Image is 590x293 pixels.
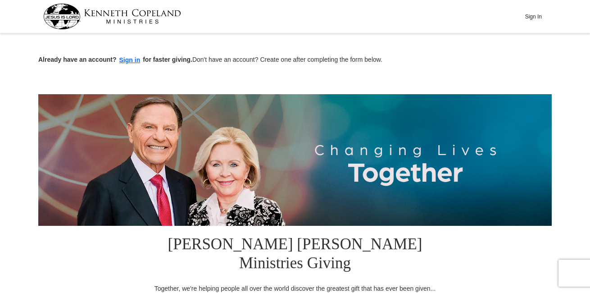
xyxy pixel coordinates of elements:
[520,9,547,23] button: Sign In
[38,55,552,65] p: Don't have an account? Create one after completing the form below.
[117,55,143,65] button: Sign in
[38,56,192,63] strong: Already have an account? for faster giving.
[43,4,181,29] img: kcm-header-logo.svg
[149,226,441,284] h1: [PERSON_NAME] [PERSON_NAME] Ministries Giving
